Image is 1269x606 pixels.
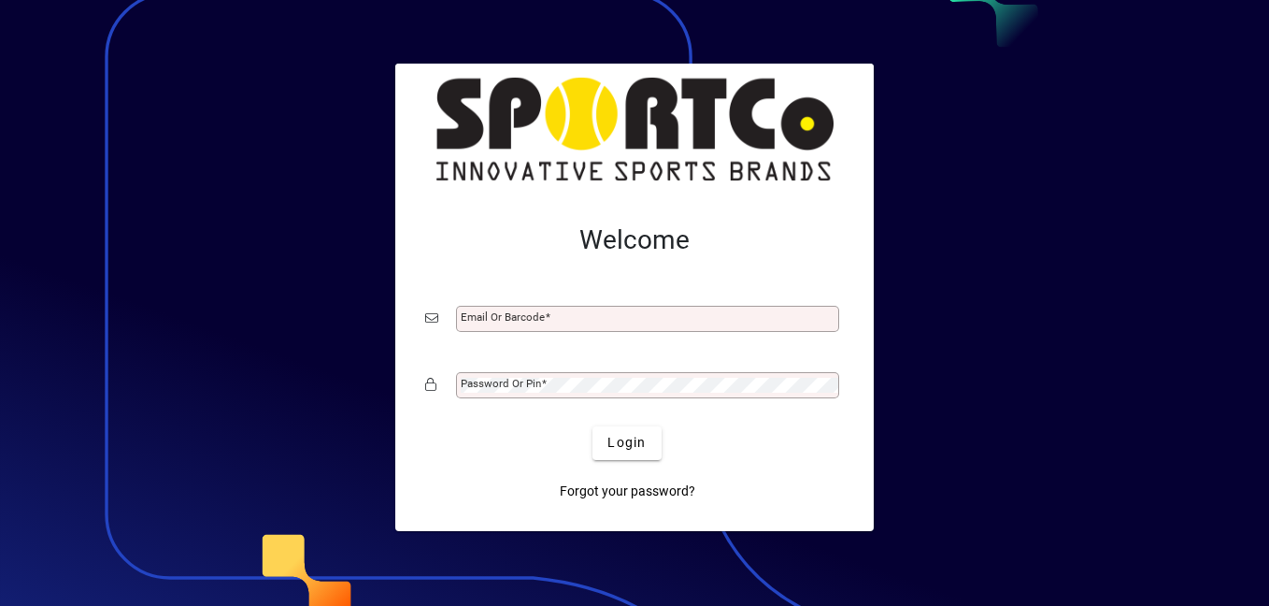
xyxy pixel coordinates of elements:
mat-label: Password or Pin [461,377,541,390]
button: Login [592,426,661,460]
mat-label: Email or Barcode [461,310,545,324]
h2: Welcome [425,224,844,256]
span: Forgot your password? [560,482,695,501]
a: Forgot your password? [552,475,703,509]
span: Login [607,433,646,453]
